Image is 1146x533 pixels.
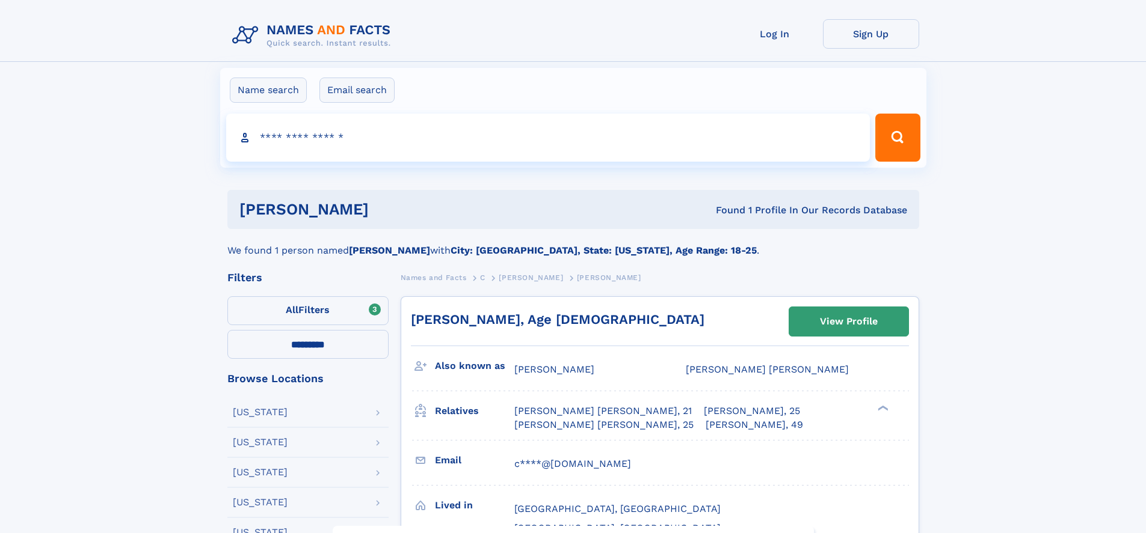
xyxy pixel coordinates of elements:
[480,270,485,285] a: C
[823,19,919,49] a: Sign Up
[514,404,692,418] a: [PERSON_NAME] [PERSON_NAME], 21
[542,204,907,217] div: Found 1 Profile In Our Records Database
[233,468,288,477] div: [US_STATE]
[435,450,514,471] h3: Email
[349,245,430,256] b: [PERSON_NAME]
[319,78,395,103] label: Email search
[435,401,514,421] h3: Relatives
[233,407,288,417] div: [US_STATE]
[233,437,288,447] div: [US_STATE]
[686,364,849,375] span: [PERSON_NAME] [PERSON_NAME]
[239,202,543,217] h1: [PERSON_NAME]
[706,418,803,431] a: [PERSON_NAME], 49
[286,304,298,315] span: All
[577,273,641,282] span: [PERSON_NAME]
[499,270,563,285] a: [PERSON_NAME]
[233,498,288,507] div: [US_STATE]
[227,272,389,283] div: Filters
[875,114,920,162] button: Search Button
[820,308,878,335] div: View Profile
[514,503,721,514] span: [GEOGRAPHIC_DATA], [GEOGRAPHIC_DATA]
[435,495,514,516] h3: Lived in
[789,307,908,336] a: View Profile
[451,245,757,256] b: City: [GEOGRAPHIC_DATA], State: [US_STATE], Age Range: 18-25
[401,270,467,285] a: Names and Facts
[514,418,694,431] a: [PERSON_NAME] [PERSON_NAME], 25
[704,404,800,418] a: [PERSON_NAME], 25
[499,273,563,282] span: [PERSON_NAME]
[227,296,389,325] label: Filters
[230,78,307,103] label: Name search
[514,364,594,375] span: [PERSON_NAME]
[227,229,919,258] div: We found 1 person named with .
[435,356,514,376] h3: Also known as
[226,114,870,162] input: search input
[727,19,823,49] a: Log In
[227,373,389,384] div: Browse Locations
[411,312,704,327] a: [PERSON_NAME], Age [DEMOGRAPHIC_DATA]
[480,273,485,282] span: C
[875,404,889,412] div: ❯
[227,19,401,52] img: Logo Names and Facts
